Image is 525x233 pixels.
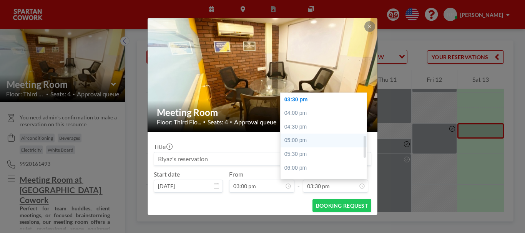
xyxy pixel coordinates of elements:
input: Riyaz's reservation [154,152,371,165]
button: BOOKING REQUEST [312,199,371,212]
span: Floor: Third Flo... [157,118,201,126]
span: Seats: 4 [208,118,228,126]
div: 03:30 pm [281,93,370,107]
div: 05:00 pm [281,134,370,147]
div: 05:30 pm [281,147,370,161]
div: 04:30 pm [281,120,370,134]
label: Title [154,143,172,150]
div: 04:00 pm [281,106,370,120]
span: • [230,119,232,124]
label: From [229,170,243,178]
div: 06:30 pm [281,175,370,188]
span: • [203,119,206,125]
span: Approval queue [234,118,276,126]
div: 06:00 pm [281,161,370,175]
span: - [297,173,300,190]
label: Start date [154,170,180,178]
h2: Meeting Room [157,107,369,118]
